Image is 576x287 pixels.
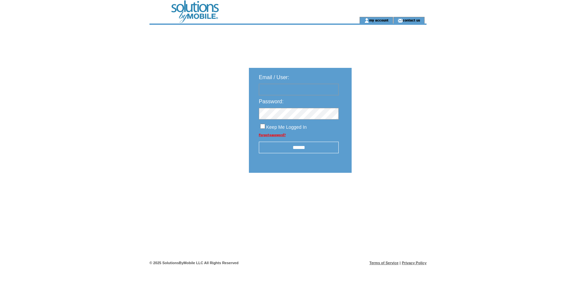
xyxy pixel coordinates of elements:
[149,261,239,265] span: © 2025 SolutionsByMobile LLC All Rights Reserved
[371,189,404,198] img: transparent.png;jsessionid=027FFD681C9A2BA6E0511E62DF1E939E
[403,18,420,22] a: contact us
[369,18,388,22] a: my account
[370,261,399,265] a: Terms of Service
[400,261,401,265] span: |
[398,18,403,23] img: contact_us_icon.gif;jsessionid=027FFD681C9A2BA6E0511E62DF1E939E
[364,18,369,23] img: account_icon.gif;jsessionid=027FFD681C9A2BA6E0511E62DF1E939E
[259,99,284,104] span: Password:
[266,124,307,130] span: Keep Me Logged In
[259,133,286,137] a: Forgot password?
[259,74,289,80] span: Email / User:
[402,261,427,265] a: Privacy Policy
